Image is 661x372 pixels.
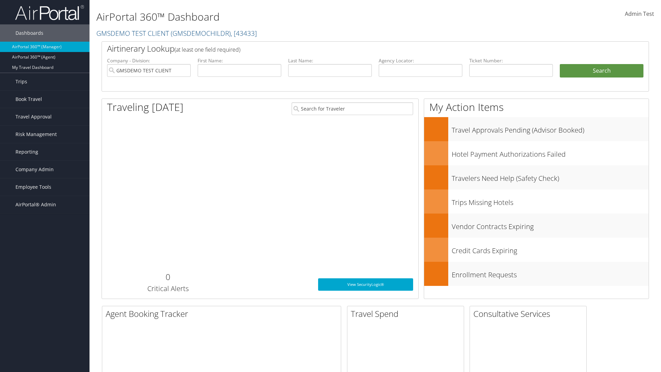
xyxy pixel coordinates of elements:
span: Company Admin [15,161,54,178]
a: Admin Test [625,3,654,25]
h3: Travelers Need Help (Safety Check) [452,170,649,183]
h2: Airtinerary Lookup [107,43,598,54]
h3: Credit Cards Expiring [452,242,649,256]
h3: Trips Missing Hotels [452,194,649,207]
img: airportal-logo.png [15,4,84,21]
label: Company - Division: [107,57,191,64]
span: (at least one field required) [175,46,240,53]
label: Last Name: [288,57,372,64]
input: Search for Traveler [292,102,413,115]
h3: Critical Alerts [107,284,229,293]
a: GMSDEMO TEST CLIENT [96,29,257,38]
a: Travel Approvals Pending (Advisor Booked) [424,117,649,141]
h3: Travel Approvals Pending (Advisor Booked) [452,122,649,135]
button: Search [560,64,643,78]
a: Vendor Contracts Expiring [424,214,649,238]
a: Hotel Payment Authorizations Failed [424,141,649,165]
span: Admin Test [625,10,654,18]
h2: Agent Booking Tracker [106,308,341,320]
h1: My Action Items [424,100,649,114]
h2: Travel Spend [351,308,464,320]
span: Trips [15,73,27,90]
h2: Consultative Services [473,308,586,320]
a: Travelers Need Help (Safety Check) [424,165,649,189]
a: View SecurityLogic® [318,278,413,291]
h1: AirPortal 360™ Dashboard [96,10,468,24]
a: Credit Cards Expiring [424,238,649,262]
h3: Enrollment Requests [452,267,649,280]
a: Trips Missing Hotels [424,189,649,214]
label: Agency Locator: [379,57,462,64]
span: ( GMSDEMOCHILDR ) [171,29,231,38]
h2: 0 [107,271,229,283]
span: , [ 43433 ] [231,29,257,38]
span: Reporting [15,143,38,161]
label: First Name: [198,57,281,64]
h3: Vendor Contracts Expiring [452,218,649,231]
label: Ticket Number: [469,57,553,64]
span: Employee Tools [15,178,51,196]
h1: Traveling [DATE] [107,100,183,114]
span: Risk Management [15,126,57,143]
h3: Hotel Payment Authorizations Failed [452,146,649,159]
span: AirPortal® Admin [15,196,56,213]
a: Enrollment Requests [424,262,649,286]
span: Travel Approval [15,108,52,125]
span: Dashboards [15,24,43,42]
span: Book Travel [15,91,42,108]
